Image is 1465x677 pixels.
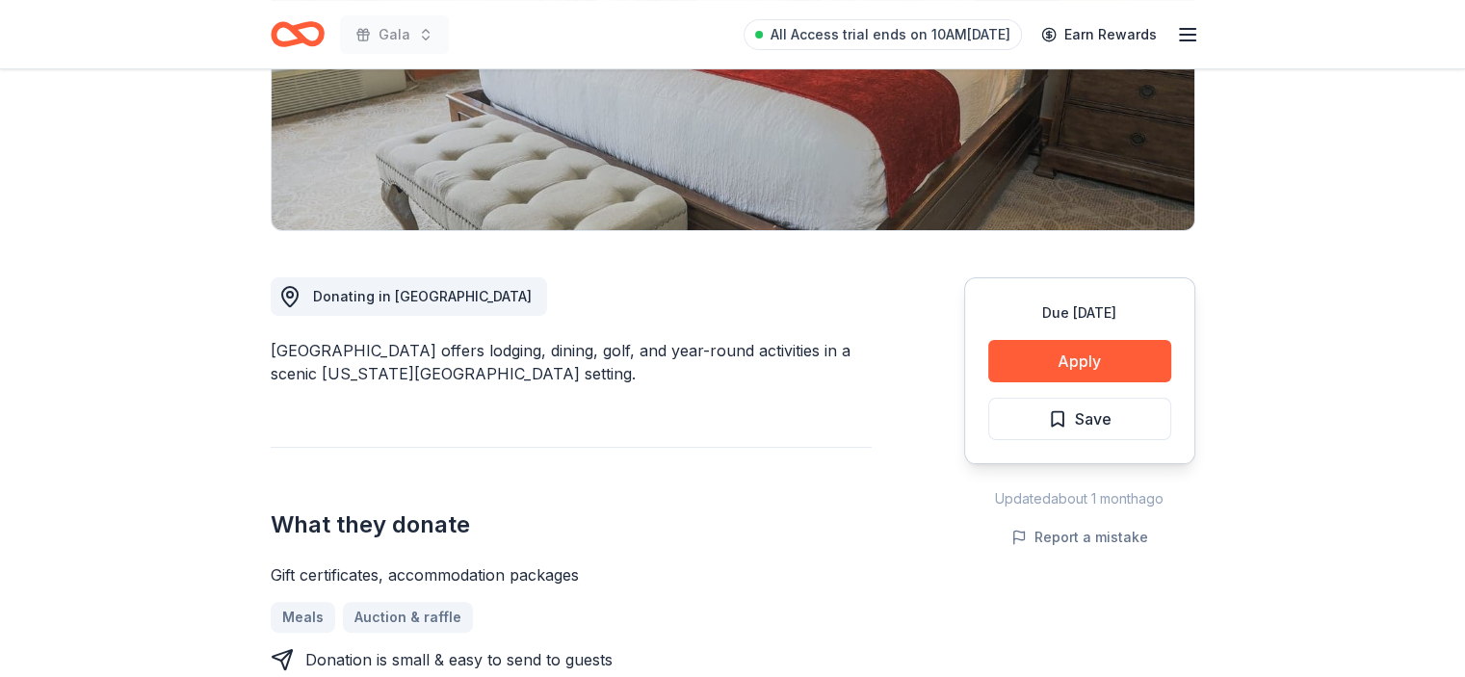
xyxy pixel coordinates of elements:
[271,12,325,57] a: Home
[988,340,1171,382] button: Apply
[305,648,613,671] div: Donation is small & easy to send to guests
[1075,406,1112,431] span: Save
[271,509,872,540] h2: What they donate
[313,288,532,304] span: Donating in [GEOGRAPHIC_DATA]
[988,301,1171,325] div: Due [DATE]
[988,398,1171,440] button: Save
[771,23,1010,46] span: All Access trial ends on 10AM[DATE]
[379,23,410,46] span: Gala
[1011,526,1148,549] button: Report a mistake
[1030,17,1168,52] a: Earn Rewards
[343,602,473,633] a: Auction & raffle
[340,15,449,54] button: Gala
[964,487,1195,510] div: Updated about 1 month ago
[744,19,1022,50] a: All Access trial ends on 10AM[DATE]
[271,602,335,633] a: Meals
[271,563,872,586] div: Gift certificates, accommodation packages
[271,339,872,385] div: [GEOGRAPHIC_DATA] offers lodging, dining, golf, and year-round activities in a scenic [US_STATE][...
